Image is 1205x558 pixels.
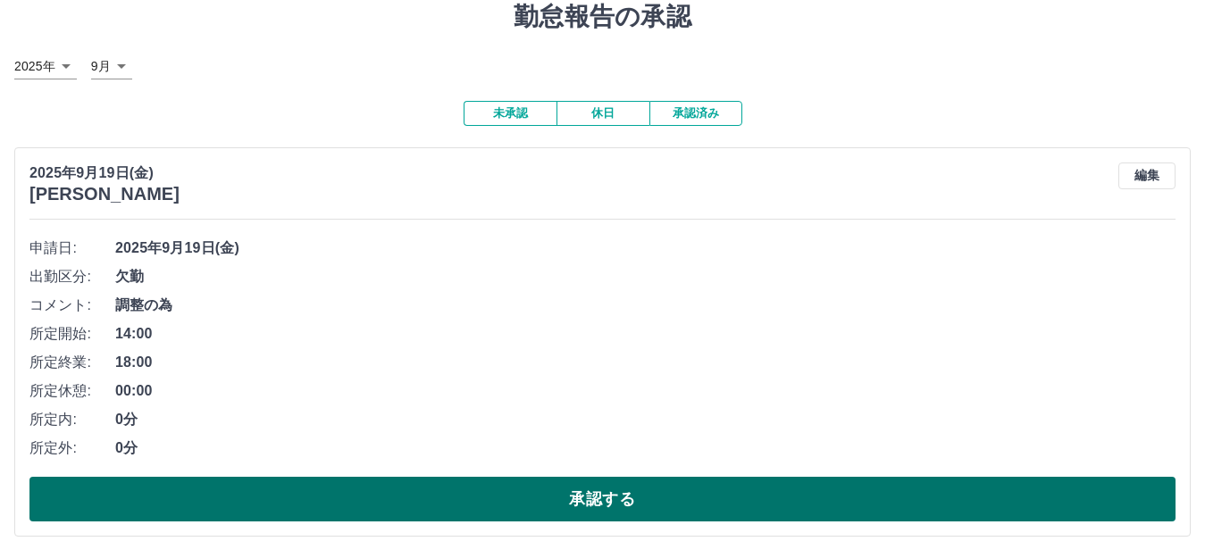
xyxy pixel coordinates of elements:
[29,477,1176,521] button: 承認する
[29,266,115,287] span: 出勤区分:
[464,101,556,126] button: 未承認
[115,437,1176,459] span: 0分
[29,352,115,373] span: 所定終業:
[115,380,1176,402] span: 00:00
[29,237,115,259] span: 申請日:
[29,380,115,402] span: 所定休憩:
[115,295,1176,316] span: 調整の為
[556,101,649,126] button: 休日
[29,437,115,459] span: 所定外:
[649,101,742,126] button: 承認済み
[29,162,180,184] p: 2025年9月19日(金)
[14,2,1191,32] h1: 勤怠報告の承認
[29,295,115,316] span: コメント:
[115,237,1176,259] span: 2025年9月19日(金)
[29,184,180,204] h3: [PERSON_NAME]
[115,266,1176,287] span: 欠勤
[115,352,1176,373] span: 18:00
[1118,162,1176,189] button: 編集
[29,409,115,430] span: 所定内:
[29,323,115,345] span: 所定開始:
[14,54,77,79] div: 2025年
[115,323,1176,345] span: 14:00
[115,409,1176,430] span: 0分
[91,54,132,79] div: 9月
